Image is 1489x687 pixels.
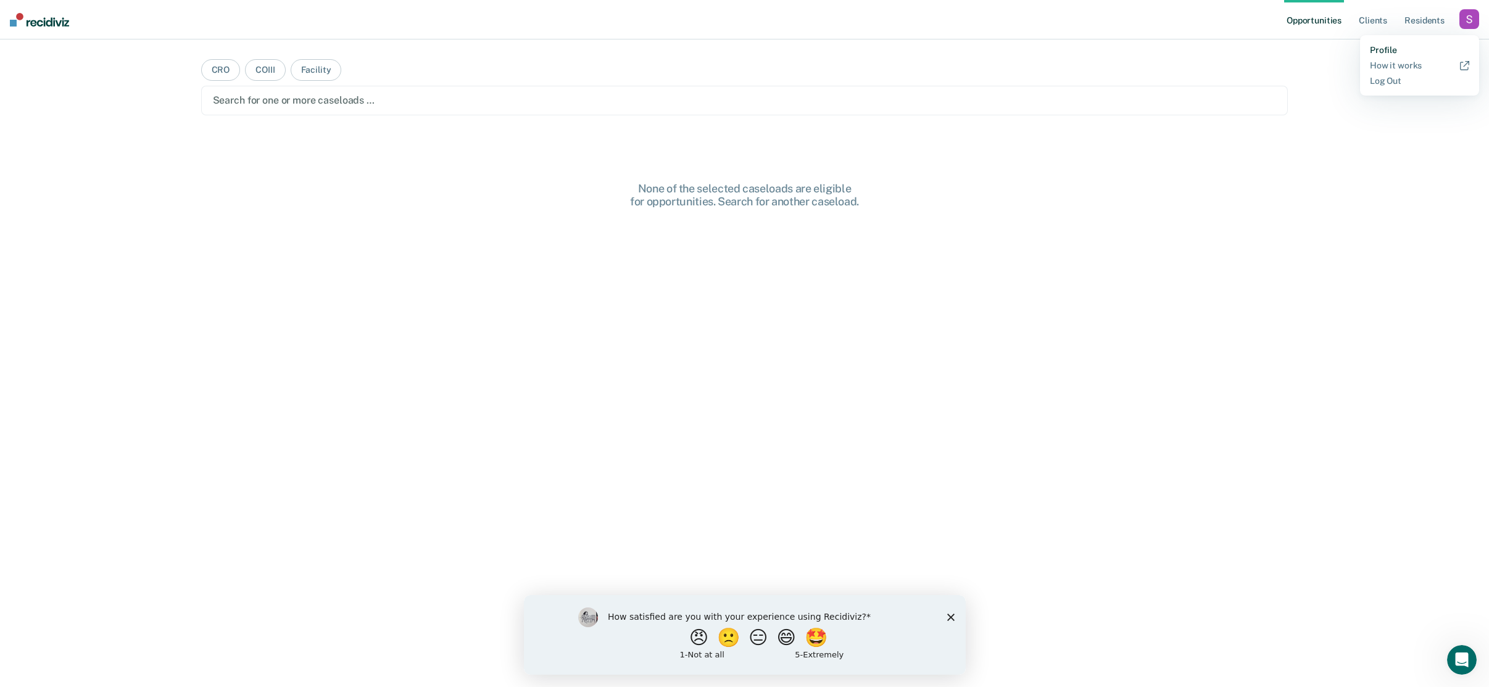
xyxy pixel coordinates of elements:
[1370,45,1469,56] a: Profile
[201,59,241,81] button: CRO
[1370,76,1469,86] a: Log Out
[547,182,942,208] div: None of the selected caseloads are eligible for opportunities. Search for another caseload.
[245,59,285,81] button: COIII
[10,13,69,27] img: Recidiviz
[524,595,966,675] iframe: Survey by Kim from Recidiviz
[1370,60,1469,71] a: How it works
[291,59,342,81] button: Facility
[1447,645,1477,675] iframe: Intercom live chat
